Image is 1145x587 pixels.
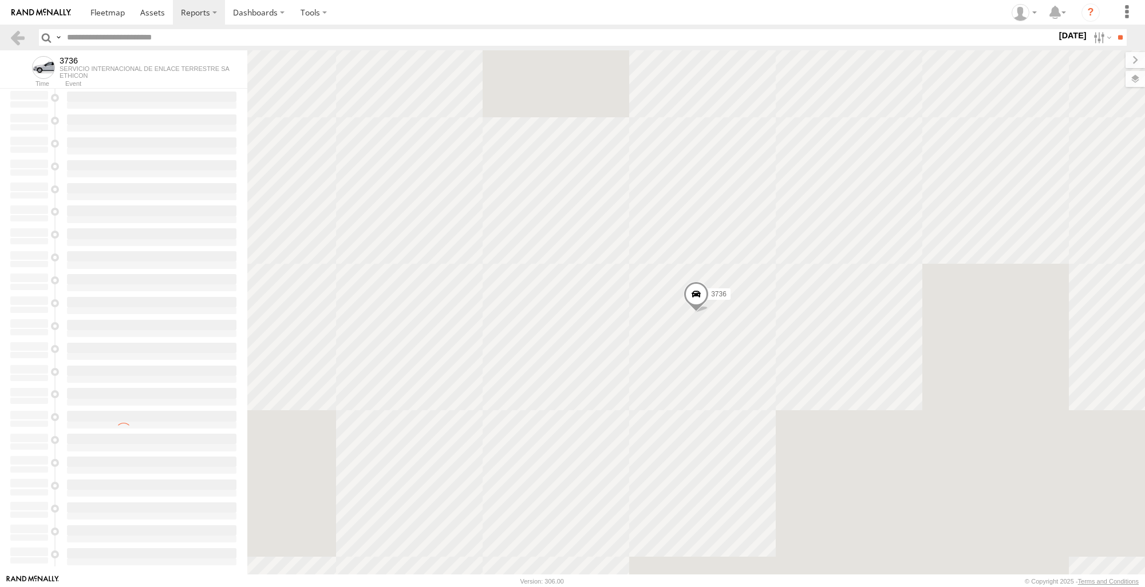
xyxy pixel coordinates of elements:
[9,29,26,46] a: Back to previous Page
[1078,578,1139,585] a: Terms and Conditions
[54,29,63,46] label: Search Query
[1057,29,1089,42] label: [DATE]
[11,9,71,17] img: rand-logo.svg
[6,576,59,587] a: Visit our Website
[1025,578,1139,585] div: © Copyright 2025 -
[60,56,230,65] div: 3736 - View Asset History
[60,72,230,79] div: ETHICON
[60,65,230,72] div: SERVICIO INTERNACIONAL DE ENLACE TERRESTRE SA
[711,290,727,298] span: 3736
[1081,3,1100,22] i: ?
[520,578,564,585] div: Version: 306.00
[65,81,247,87] div: Event
[1008,4,1041,21] div: eramir69 .
[9,81,49,87] div: Time
[1089,29,1114,46] label: Search Filter Options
